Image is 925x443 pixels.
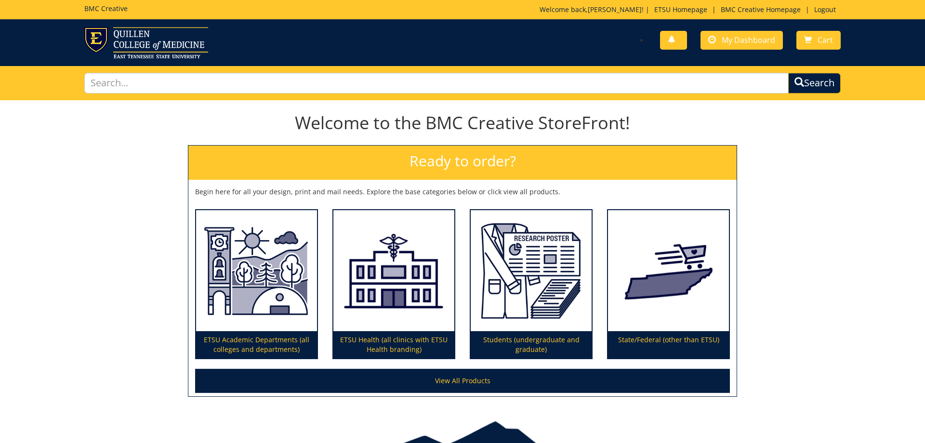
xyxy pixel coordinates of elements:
p: Welcome back, ! | | | [540,5,841,14]
img: Students (undergraduate and graduate) [471,210,592,332]
h1: Welcome to the BMC Creative StoreFront! [188,113,737,133]
img: ETSU logo [84,27,208,58]
a: Students (undergraduate and graduate) [471,210,592,359]
a: View All Products [195,369,730,393]
img: State/Federal (other than ETSU) [608,210,729,332]
a: State/Federal (other than ETSU) [608,210,729,359]
a: Logout [809,5,841,14]
img: ETSU Health (all clinics with ETSU Health branding) [333,210,454,332]
p: Begin here for all your design, print and mail needs. Explore the base categories below or click ... [195,187,730,197]
a: My Dashboard [700,31,783,50]
p: State/Federal (other than ETSU) [608,331,729,358]
h5: BMC Creative [84,5,128,12]
p: ETSU Health (all clinics with ETSU Health branding) [333,331,454,358]
a: ETSU Homepage [649,5,712,14]
input: Search... [84,73,789,94]
a: Cart [796,31,841,50]
img: ETSU Academic Departments (all colleges and departments) [196,210,317,332]
span: Cart [818,35,833,45]
a: BMC Creative Homepage [716,5,806,14]
button: Search [788,73,841,94]
h2: Ready to order? [188,146,737,180]
a: ETSU Health (all clinics with ETSU Health branding) [333,210,454,359]
p: ETSU Academic Departments (all colleges and departments) [196,331,317,358]
a: [PERSON_NAME] [588,5,642,14]
span: My Dashboard [722,35,775,45]
a: ETSU Academic Departments (all colleges and departments) [196,210,317,359]
p: Students (undergraduate and graduate) [471,331,592,358]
